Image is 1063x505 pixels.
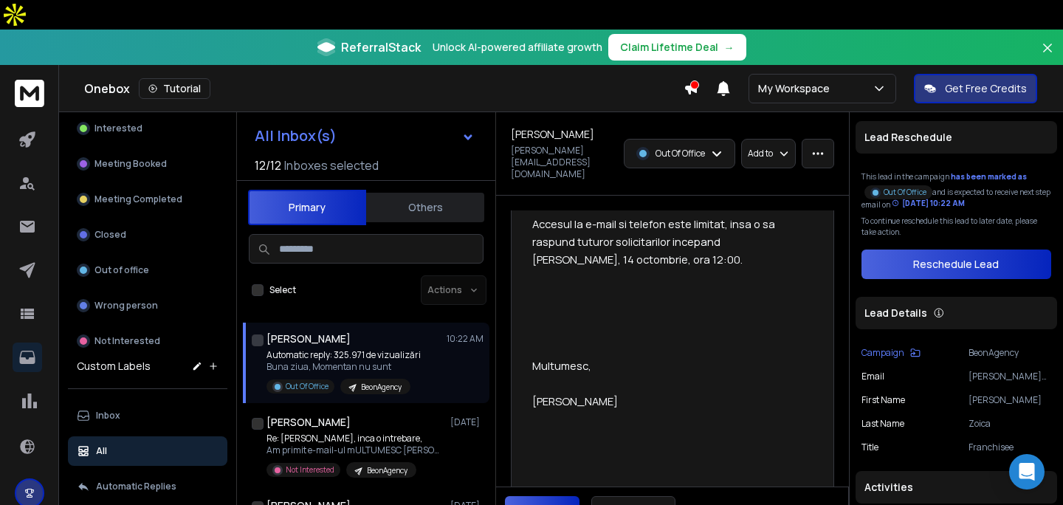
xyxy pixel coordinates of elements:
[969,418,1051,430] p: Zoica
[361,382,402,393] p: BeonAgency
[94,229,126,241] p: Closed
[724,40,735,55] span: →
[68,472,227,501] button: Automatic Replies
[861,418,904,430] p: Last Name
[511,127,594,142] h1: [PERSON_NAME]
[94,300,158,312] p: Wrong person
[77,359,151,374] h3: Custom Labels
[284,157,379,174] h3: Inboxes selected
[656,148,705,159] p: Out Of Office
[969,394,1051,406] p: [PERSON_NAME]
[341,38,421,56] span: ReferralStack
[861,394,905,406] p: First Name
[68,149,227,179] button: Meeting Booked
[532,394,618,408] span: [PERSON_NAME]
[94,335,160,347] p: Not Interested
[969,347,1051,359] p: BeonAgency
[864,130,952,145] p: Lead Reschedule
[96,481,176,492] p: Automatic Replies
[266,361,421,373] p: Buna ziua, Momentan nu sunt
[608,34,746,61] button: Claim Lifetime Deal→
[68,326,227,356] button: Not Interested
[1038,38,1057,74] button: Close banner
[84,78,684,99] div: Onebox
[861,347,921,359] button: Campaign
[861,216,1051,238] p: To continue reschedule this lead to later date, please take action.
[68,291,227,320] button: Wrong person
[266,331,351,346] h1: [PERSON_NAME]
[951,171,1027,182] span: has been marked as
[969,442,1051,453] p: Franchisee
[266,349,421,361] p: Automatic reply: 325.971 de vizualizări
[266,433,444,444] p: Re: [PERSON_NAME], inca o intrebare,
[861,442,878,453] p: title
[269,284,296,296] label: Select
[945,81,1027,96] p: Get Free Credits
[68,220,227,250] button: Closed
[266,444,444,456] p: Am primit e-mail-ul mULTUMESC [PERSON_NAME]
[532,358,591,373] span: Multumesc,
[68,401,227,430] button: Inbox
[94,123,142,134] p: Interested
[861,347,904,359] p: Campaign
[94,264,149,276] p: Out of office
[255,157,281,174] span: 12 / 12
[447,333,484,345] p: 10:22 AM
[68,255,227,285] button: Out of office
[914,74,1037,103] button: Get Free Credits
[748,148,773,159] p: Add to
[248,190,366,225] button: Primary
[139,78,210,99] button: Tutorial
[450,416,484,428] p: [DATE]
[266,415,351,430] h1: [PERSON_NAME]
[532,216,777,267] span: Accesul la e-mail si telefon este limitat, insa o sa raspund tuturor solicitarilor incepand [PERS...
[366,191,484,224] button: Others
[96,410,120,422] p: Inbox
[856,471,1057,504] div: Activities
[68,185,227,214] button: Meeting Completed
[433,40,602,55] p: Unlock AI-powered affiliate growth
[68,436,227,466] button: All
[511,145,615,180] p: [PERSON_NAME][EMAIL_ADDRESS][DOMAIN_NAME]
[68,114,227,143] button: Interested
[892,198,965,209] div: [DATE] 10:22 AM
[861,171,1051,210] div: This lead in the campaign and is expected to receive next step email on
[861,371,884,382] p: Email
[758,81,836,96] p: My Workspace
[286,381,328,392] p: Out Of Office
[1009,454,1045,489] div: Open Intercom Messenger
[94,158,167,170] p: Meeting Booked
[255,128,337,143] h1: All Inbox(s)
[861,250,1051,279] button: Reschedule Lead
[243,121,486,151] button: All Inbox(s)
[286,464,334,475] p: Not Interested
[864,306,927,320] p: Lead Details
[884,187,926,198] p: Out Of Office
[367,465,407,476] p: BeonAgency
[94,193,182,205] p: Meeting Completed
[96,445,107,457] p: All
[969,371,1051,382] p: [PERSON_NAME][EMAIL_ADDRESS][DOMAIN_NAME]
